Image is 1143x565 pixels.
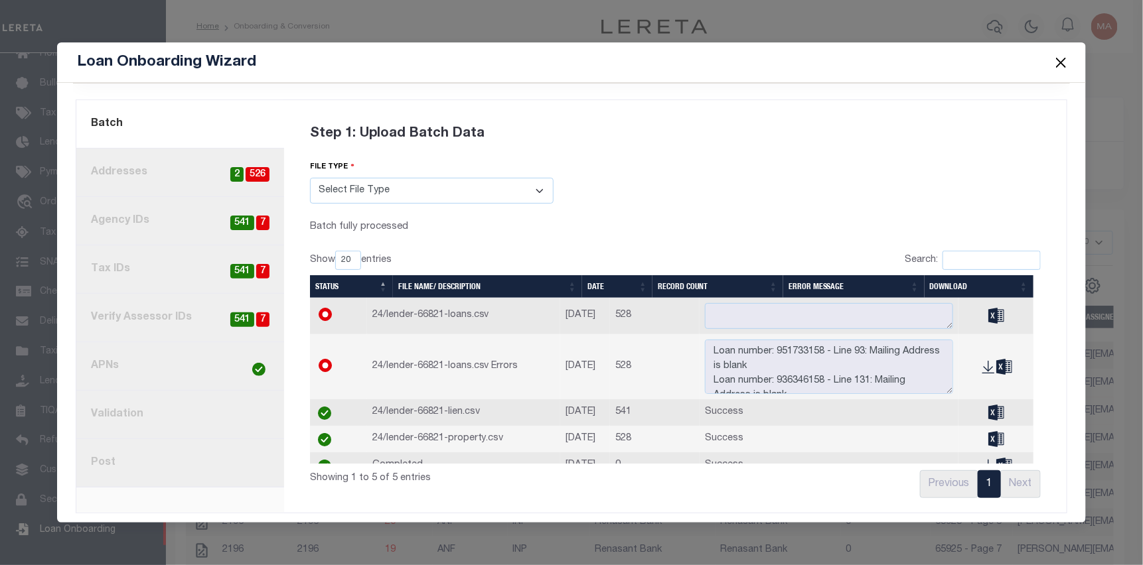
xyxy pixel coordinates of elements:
h5: Loan Onboarding Wizard [77,53,256,72]
a: Agency IDs7541 [76,197,284,245]
span: 7 [256,264,269,279]
td: 541 [610,399,700,426]
td: 0 [610,452,700,479]
span: 526 [246,167,269,182]
div: Batch fully processed [310,220,554,235]
textarea: Loan number: 951733158 - Line 93: Mailing Address is blank Loan number: 936346158 - Line 131: Mai... [705,340,953,395]
th: Error Message: activate to sort column ascending [783,275,925,298]
img: check-icon-green.svg [318,407,331,420]
td: [DATE] [560,399,610,426]
td: Success [700,452,958,479]
th: File Name/ Description: activate to sort column ascending [393,275,582,298]
td: [DATE] [560,298,610,334]
label: file type [310,160,354,173]
a: Batch [76,100,284,149]
td: 528 [610,298,700,334]
th: Record Count: activate to sort column ascending [652,275,783,298]
a: 1 [978,470,1001,498]
td: [DATE] [560,426,610,452]
a: Validation [76,391,284,439]
a: Verify Assessor IDs7541 [76,294,284,342]
img: check-icon-green.svg [318,433,331,446]
td: [DATE] [560,334,610,400]
span: 541 [230,216,254,231]
input: Search: [943,251,1041,270]
span: 541 [230,264,254,279]
td: Success [700,426,958,452]
th: Status: activate to sort column descending [310,275,392,298]
button: Close [1053,54,1070,71]
td: 528 [610,426,700,452]
select: Showentries [335,251,361,270]
th: Date: activate to sort column ascending [582,275,652,298]
a: Tax IDs7541 [76,245,284,294]
td: 528 [610,334,700,400]
td: 24/lender-66821-loans.csv [367,298,561,334]
a: Addresses5262 [76,149,284,197]
span: 7 [256,216,269,231]
label: Show entries [310,251,392,270]
td: Completed [367,452,561,479]
td: 24/lender-66821-lien.csv [367,399,561,426]
a: Post [76,439,284,487]
span: 7 [256,312,269,328]
td: 24/lender-66821-loans.csv Errors [367,334,561,400]
a: APNs [76,342,284,391]
img: check-icon-green.svg [318,460,331,473]
td: Success [700,399,958,426]
div: Step 1: Upload Batch Data [310,108,1041,160]
img: check-icon-green.svg [252,363,266,376]
label: Search: [905,251,1040,270]
div: Showing 1 to 5 of 5 entries [310,464,605,486]
span: 2 [230,167,244,182]
td: [DATE] [560,452,610,479]
td: 24/lender-66821-property.csv [367,426,561,452]
th: Download: activate to sort column ascending [925,275,1033,298]
span: 541 [230,312,254,328]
